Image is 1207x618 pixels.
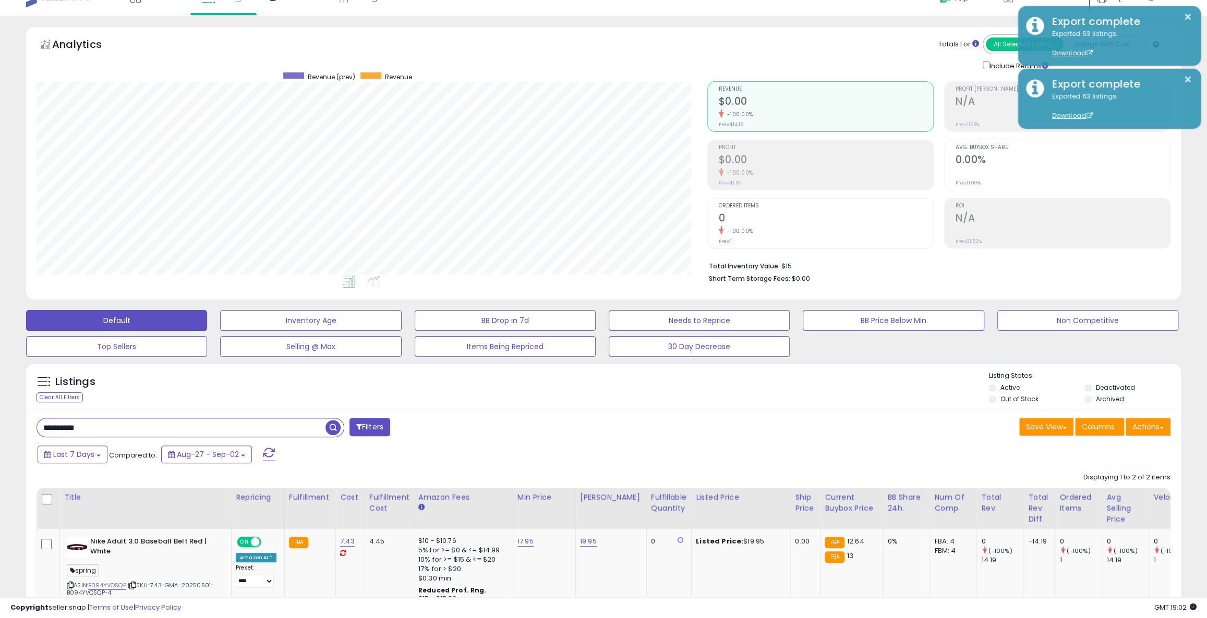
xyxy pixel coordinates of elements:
[696,536,743,546] b: Listed Price:
[719,95,933,109] h2: $0.00
[10,603,181,613] div: seller snap | |
[719,203,933,209] span: Ordered Items
[26,310,207,331] button: Default
[847,536,864,546] span: 12.64
[956,95,1170,109] h2: N/A
[719,145,933,151] span: Profit
[1044,29,1193,58] div: Exported 63 listings.
[1059,537,1102,546] div: 0
[887,492,925,514] div: BB Share 24h.
[418,555,505,564] div: 10% for >= $15 & <= $20
[934,537,969,546] div: FBA: 4
[1044,14,1193,29] div: Export complete
[825,537,844,548] small: FBA
[956,154,1170,168] h2: 0.00%
[1160,547,1184,555] small: (-100%)
[975,59,1061,71] div: Include Returns
[719,180,742,186] small: Prev: $1.60
[956,180,981,186] small: Prev: 0.00%
[418,492,509,503] div: Amazon Fees
[109,450,157,460] span: Compared to:
[847,551,853,561] span: 13
[260,538,276,547] span: OFF
[1019,418,1073,436] button: Save View
[981,555,1023,565] div: 14.19
[385,72,412,81] span: Revenue
[1059,555,1102,565] div: 1
[709,274,790,283] b: Short Term Storage Fees:
[825,551,844,563] small: FBA
[986,38,1064,51] button: All Selected Listings
[1000,383,1020,392] label: Active
[1113,547,1137,555] small: (-100%)
[1184,73,1192,86] button: ×
[956,145,1170,151] span: Avg. Buybox Share
[418,574,505,583] div: $0.30 min
[580,492,642,503] div: [PERSON_NAME]
[1153,492,1191,503] div: Velocity
[956,86,1170,92] span: Profit [PERSON_NAME]
[723,110,753,118] small: -100.00%
[1153,537,1196,546] div: 0
[236,564,276,588] div: Preset:
[609,310,790,331] button: Needs to Reprice
[340,492,360,503] div: Cost
[1028,492,1051,525] div: Total Rev. Diff.
[369,492,409,514] div: Fulfillment Cost
[161,446,252,463] button: Aug-27 - Sep-02
[236,553,276,562] div: Amazon AI *
[89,602,134,612] a: Terms of Use
[795,537,812,546] div: 0.00
[719,121,744,128] small: Prev: $14.19
[1066,547,1090,555] small: (-100%)
[220,310,401,331] button: Inventory Age
[236,492,280,503] div: Repricing
[67,537,88,558] img: 319hQmVYasL._SL40_.jpg
[651,492,687,514] div: Fulfillable Quantity
[517,536,534,547] a: 17.95
[997,310,1178,331] button: Non Competitive
[1106,492,1144,525] div: Avg Selling Price
[37,392,83,402] div: Clear All Filters
[308,72,355,81] span: Revenue (prev)
[1052,111,1093,120] a: Download
[418,595,505,603] div: $15 - $15.83
[651,537,683,546] div: 0
[956,203,1170,209] span: ROI
[369,537,406,546] div: 4.45
[719,238,732,244] small: Prev: 1
[825,492,878,514] div: Current Buybox Price
[723,227,753,235] small: -100.00%
[696,492,786,503] div: Listed Price
[415,336,596,357] button: Items Being Repriced
[1126,418,1170,436] button: Actions
[418,503,425,512] small: Amazon Fees.
[580,536,597,547] a: 19.95
[289,537,308,548] small: FBA
[956,238,982,244] small: Prev: 21.53%
[53,449,94,460] span: Last 7 Days
[1106,555,1149,565] div: 14.19
[719,212,933,226] h2: 0
[803,310,984,331] button: BB Price Below Min
[1052,48,1093,57] a: Download
[55,375,95,389] h5: Listings
[415,310,596,331] button: BB Drop in 7d
[177,449,239,460] span: Aug-27 - Sep-02
[88,581,126,590] a: B094YVQSQP
[1106,537,1149,546] div: 0
[956,212,1170,226] h2: N/A
[792,274,810,283] span: $0.00
[64,492,227,503] div: Title
[934,492,972,514] div: Num of Comp.
[220,336,401,357] button: Selling @ Max
[418,537,505,546] div: $10 - $10.76
[1154,602,1197,612] span: 2025-09-10 19:02 GMT
[1096,394,1124,403] label: Archived
[887,537,922,546] div: 0%
[938,40,979,50] div: Totals For
[289,492,331,503] div: Fulfillment
[981,492,1019,514] div: Total Rev.
[709,262,780,270] b: Total Inventory Value:
[238,538,251,547] span: ON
